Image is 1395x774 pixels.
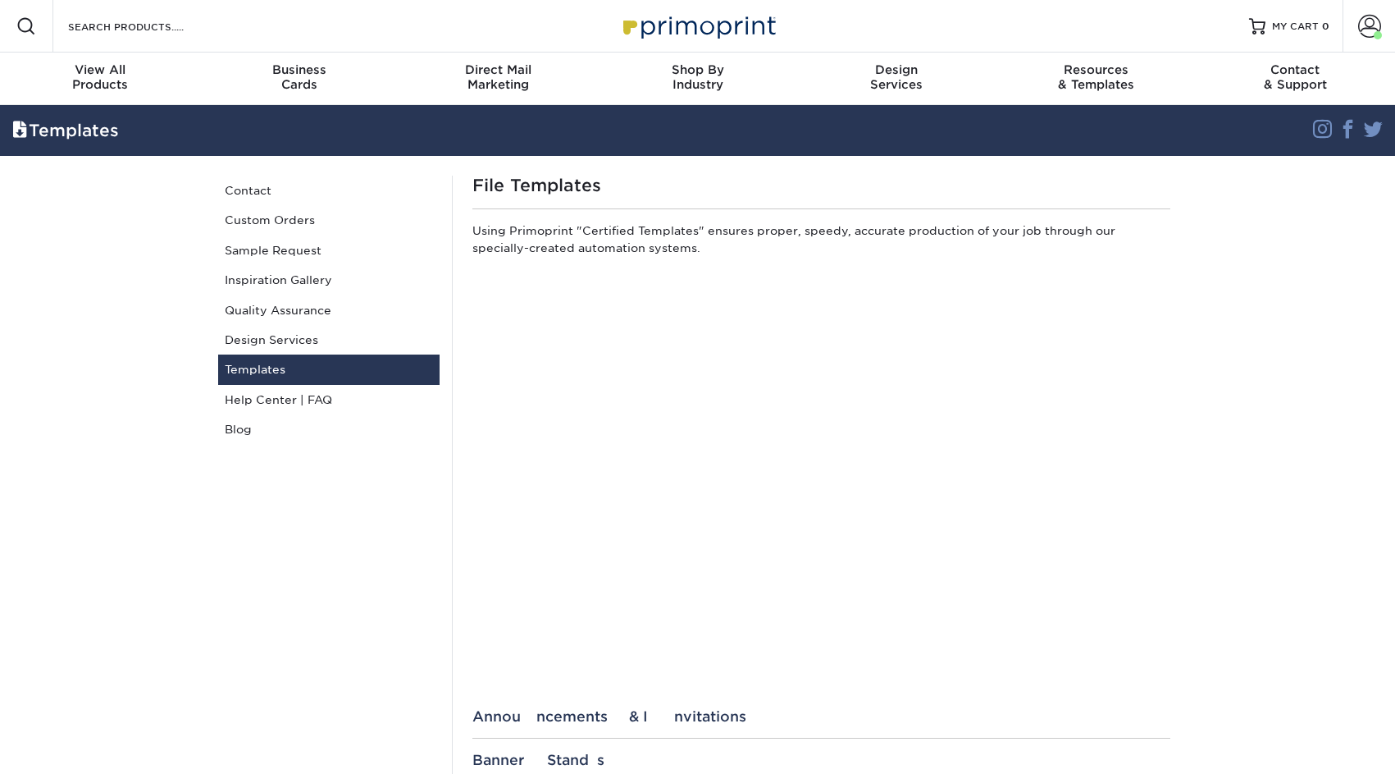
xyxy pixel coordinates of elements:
[1196,53,1395,105] a: Contact& Support
[1196,62,1395,77] span: Contact
[472,222,1170,263] p: Using Primoprint "Certified Templates" ensures proper, speedy, accurate production of your job th...
[218,176,440,205] a: Contact
[199,53,399,105] a: BusinessCards
[598,62,797,92] div: Industry
[199,62,399,92] div: Cards
[996,62,1196,77] span: Resources
[1,62,200,77] span: View All
[1,53,200,105] a: View AllProducts
[797,62,996,77] span: Design
[399,62,598,92] div: Marketing
[797,62,996,92] div: Services
[1196,62,1395,92] div: & Support
[996,62,1196,92] div: & Templates
[218,355,440,384] a: Templates
[66,16,226,36] input: SEARCH PRODUCTS.....
[399,53,598,105] a: Direct MailMarketing
[218,385,440,414] a: Help Center | FAQ
[1,62,200,92] div: Products
[472,708,1170,725] div: Announcements & Invitations
[598,53,797,105] a: Shop ByIndustry
[218,295,440,325] a: Quality Assurance
[218,325,440,355] a: Design Services
[797,53,996,105] a: DesignServices
[218,236,440,265] a: Sample Request
[472,752,1170,768] div: Banner Stands
[616,8,780,44] img: Primoprint
[472,176,1170,195] h1: File Templates
[399,62,598,77] span: Direct Mail
[598,62,797,77] span: Shop By
[218,414,440,444] a: Blog
[199,62,399,77] span: Business
[218,265,440,295] a: Inspiration Gallery
[996,53,1196,105] a: Resources& Templates
[1272,20,1319,34] span: MY CART
[218,205,440,235] a: Custom Orders
[1322,21,1329,32] span: 0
